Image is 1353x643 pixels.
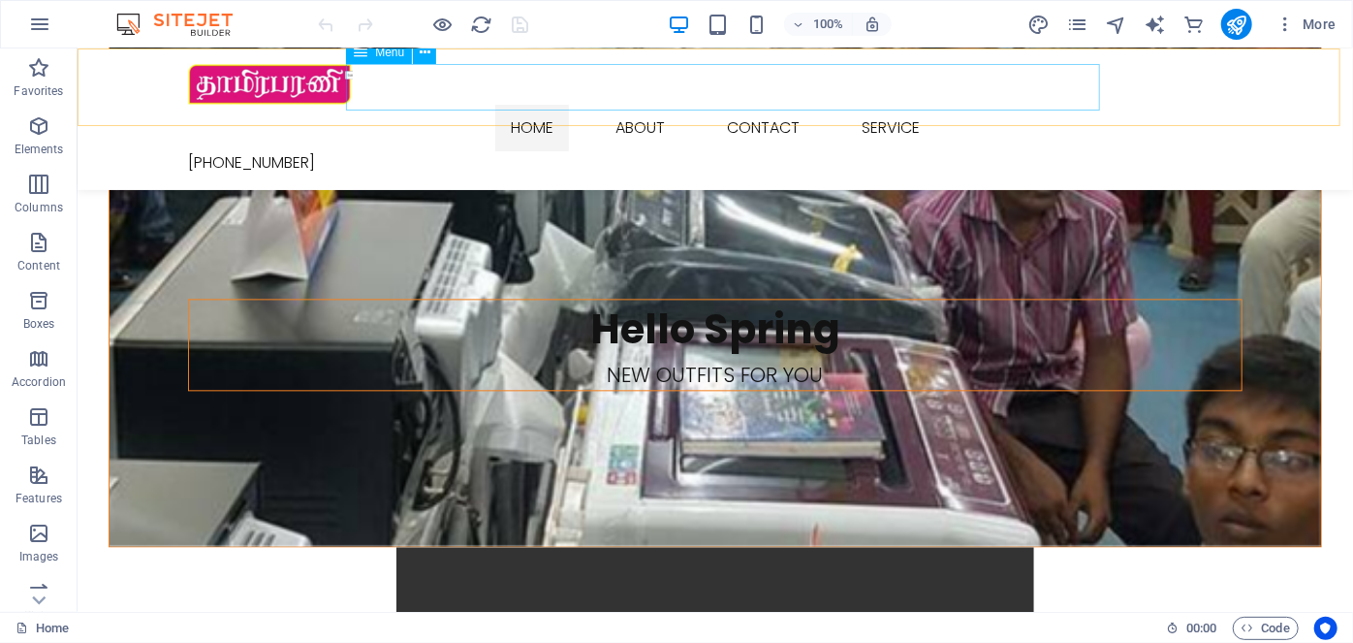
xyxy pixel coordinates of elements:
button: pages [1066,13,1089,36]
h6: Session time [1166,617,1217,640]
i: Navigator [1105,14,1127,36]
button: 100% [784,13,853,36]
h6: 100% [813,13,844,36]
span: : [1200,621,1203,635]
button: publish [1221,9,1252,40]
button: navigator [1105,13,1128,36]
p: Accordion [12,374,66,390]
span: Menu [375,47,404,58]
button: Click here to leave preview mode and continue editing [431,13,455,36]
i: AI Writer [1144,14,1166,36]
p: Columns [15,200,63,215]
p: Features [16,491,62,506]
button: commerce [1182,13,1206,36]
i: Design (Ctrl+Alt+Y) [1027,14,1050,36]
p: Content [17,258,60,273]
a: Click to cancel selection. Double-click to open Pages [16,617,69,640]
span: Code [1242,617,1290,640]
p: Tables [21,433,56,448]
button: text_generator [1144,13,1167,36]
p: Elements [15,142,64,157]
button: design [1027,13,1051,36]
p: Favorites [14,83,63,99]
button: reload [470,13,493,36]
img: Editor Logo [111,13,257,36]
i: Publish [1225,14,1247,36]
i: On resize automatically adjust zoom level to fit chosen device. [864,16,881,33]
button: More [1268,9,1344,40]
span: 00 00 [1186,617,1216,640]
i: Pages (Ctrl+Alt+S) [1066,14,1088,36]
button: Usercentrics [1314,617,1337,640]
p: Images [19,549,59,564]
p: Boxes [23,316,55,332]
span: More [1275,15,1337,34]
i: Commerce [1182,14,1205,36]
button: Code [1233,617,1299,640]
